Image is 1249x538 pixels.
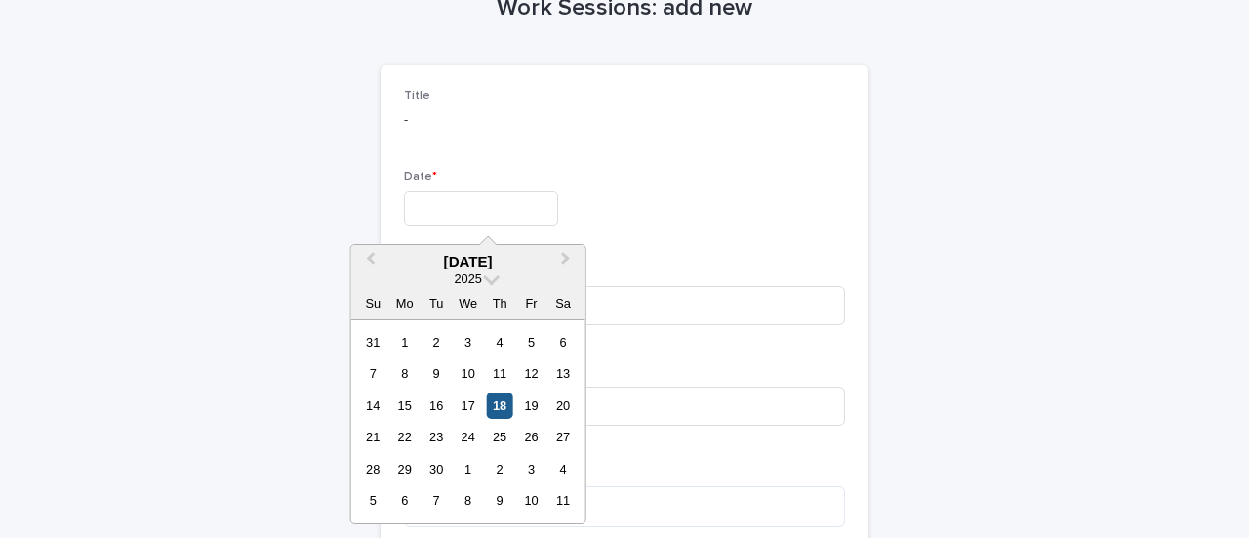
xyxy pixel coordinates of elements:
[391,360,418,387] div: Choose Monday, September 8th, 2025
[391,424,418,450] div: Choose Monday, September 22nd, 2025
[518,329,544,355] div: Choose Friday, September 5th, 2025
[391,487,418,514] div: Choose Monday, October 6th, 2025
[423,424,450,450] div: Choose Tuesday, September 23rd, 2025
[404,110,845,131] p: -
[455,424,481,450] div: Choose Wednesday, September 24th, 2025
[549,393,576,419] div: Choose Saturday, September 20th, 2025
[423,290,450,316] div: Tu
[518,424,544,450] div: Choose Friday, September 26th, 2025
[487,424,513,450] div: Choose Thursday, September 25th, 2025
[360,424,386,450] div: Choose Sunday, September 21st, 2025
[404,90,430,102] span: Title
[391,456,418,482] div: Choose Monday, September 29th, 2025
[487,290,513,316] div: Th
[423,456,450,482] div: Choose Tuesday, September 30th, 2025
[423,393,450,419] div: Choose Tuesday, September 16th, 2025
[487,360,513,387] div: Choose Thursday, September 11th, 2025
[360,487,386,514] div: Choose Sunday, October 5th, 2025
[518,393,544,419] div: Choose Friday, September 19th, 2025
[351,253,585,270] div: [DATE]
[423,360,450,387] div: Choose Tuesday, September 9th, 2025
[454,271,481,286] span: 2025
[549,456,576,482] div: Choose Saturday, October 4th, 2025
[391,393,418,419] div: Choose Monday, September 15th, 2025
[455,487,481,514] div: Choose Wednesday, October 8th, 2025
[423,487,450,514] div: Choose Tuesday, October 7th, 2025
[487,393,513,419] div: Choose Thursday, September 18th, 2025
[391,329,418,355] div: Choose Monday, September 1st, 2025
[360,456,386,482] div: Choose Sunday, September 28th, 2025
[518,290,544,316] div: Fr
[360,393,386,419] div: Choose Sunday, September 14th, 2025
[518,360,544,387] div: Choose Friday, September 12th, 2025
[360,360,386,387] div: Choose Sunday, September 7th, 2025
[487,487,513,514] div: Choose Thursday, October 9th, 2025
[549,329,576,355] div: Choose Saturday, September 6th, 2025
[391,290,418,316] div: Mo
[360,290,386,316] div: Su
[487,456,513,482] div: Choose Thursday, October 2nd, 2025
[487,329,513,355] div: Choose Thursday, September 4th, 2025
[518,487,544,514] div: Choose Friday, October 10th, 2025
[549,290,576,316] div: Sa
[423,329,450,355] div: Choose Tuesday, September 2nd, 2025
[549,424,576,450] div: Choose Saturday, September 27th, 2025
[455,360,481,387] div: Choose Wednesday, September 10th, 2025
[404,171,437,183] span: Date
[455,290,481,316] div: We
[552,247,584,278] button: Next Month
[549,360,576,387] div: Choose Saturday, September 13th, 2025
[360,329,386,355] div: Choose Sunday, August 31st, 2025
[353,247,384,278] button: Previous Month
[455,393,481,419] div: Choose Wednesday, September 17th, 2025
[455,456,481,482] div: Choose Wednesday, October 1st, 2025
[357,326,579,517] div: month 2025-09
[455,329,481,355] div: Choose Wednesday, September 3rd, 2025
[518,456,544,482] div: Choose Friday, October 3rd, 2025
[549,487,576,514] div: Choose Saturday, October 11th, 2025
